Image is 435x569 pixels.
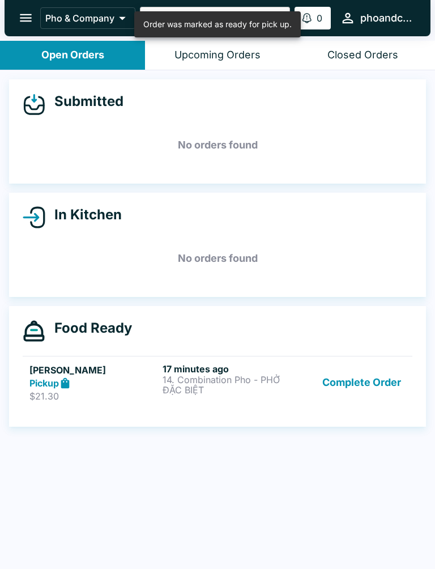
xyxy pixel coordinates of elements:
p: $21.30 [29,390,158,402]
button: Complete Order [318,363,406,402]
h6: 17 minutes ago [163,363,291,375]
h4: Food Ready [45,320,132,337]
button: open drawer [11,3,40,32]
p: 0 [317,12,322,24]
button: Pho & Company [40,7,135,29]
div: Open Orders [41,49,104,62]
div: Closed Orders [327,49,398,62]
h4: Submitted [45,93,123,110]
h5: [PERSON_NAME] [29,363,158,377]
div: Upcoming Orders [174,49,261,62]
div: phoandcompany [360,11,412,25]
div: Order was marked as ready for pick up. [143,15,292,34]
h5: No orders found [23,238,412,279]
p: 14. Combination Pho - PHỞ ĐẶC BIỆT [163,375,291,395]
strong: Pickup [29,377,59,389]
h5: No orders found [23,125,412,165]
button: phoandcompany [335,6,417,30]
p: Pho & Company [45,12,114,24]
h4: In Kitchen [45,206,122,223]
a: [PERSON_NAME]Pickup$21.3017 minutes ago14. Combination Pho - PHỞ ĐẶC BIỆTComplete Order [23,356,412,409]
